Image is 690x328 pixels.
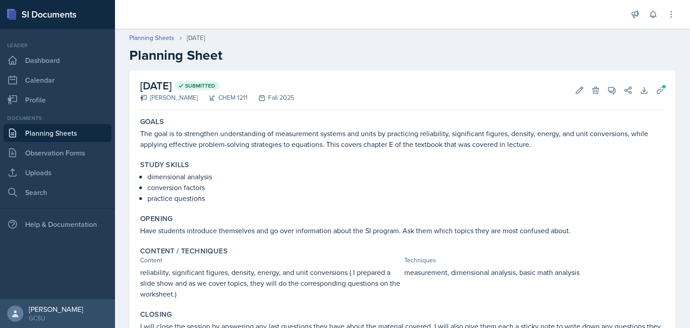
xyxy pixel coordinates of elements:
span: Submitted [185,82,215,89]
a: Profile [4,91,111,109]
div: Help & Documentation [4,215,111,233]
a: Planning Sheets [4,124,111,142]
label: Closing [140,310,172,319]
label: Content / Techniques [140,247,228,256]
a: Observation Forms [4,144,111,162]
label: Opening [140,214,173,223]
a: Dashboard [4,51,111,69]
div: [PERSON_NAME] [29,305,83,314]
h2: [DATE] [140,78,294,94]
div: Leader [4,41,111,49]
div: GCSU [29,314,83,323]
label: Study Skills [140,160,190,169]
div: [DATE] [187,33,205,43]
div: CHEM 1211 [198,93,248,102]
a: Planning Sheets [129,33,174,43]
h2: Planning Sheet [129,47,676,63]
label: Goals [140,117,164,126]
div: Techniques [404,256,665,265]
a: Uploads [4,164,111,182]
p: dimensional analysis [147,171,665,182]
a: Search [4,183,111,201]
p: measurement, dimensional analysis, basic math analysis [404,267,665,278]
p: practice questions [147,193,665,204]
div: Content [140,256,401,265]
div: [PERSON_NAME] [140,93,198,102]
div: Fall 2025 [248,93,294,102]
a: Calendar [4,71,111,89]
p: conversion factors [147,182,665,193]
p: reliability, significant figures, density, energy, and unit conversions ( I prepared a slide show... [140,267,401,299]
p: Have students introduce themselves and go over information about the SI program. Ask them which t... [140,225,665,236]
p: The goal is to strengthen understanding of measurement systems and units by practicing reliabilit... [140,128,665,150]
div: Documents [4,114,111,122]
